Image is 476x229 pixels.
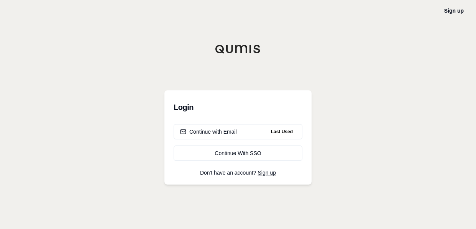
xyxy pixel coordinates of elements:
[258,170,276,176] a: Sign up
[215,44,261,54] img: Qumis
[174,124,302,139] button: Continue with EmailLast Used
[174,170,302,175] p: Don't have an account?
[268,127,296,136] span: Last Used
[180,149,296,157] div: Continue With SSO
[444,8,464,14] a: Sign up
[180,128,237,136] div: Continue with Email
[174,100,302,115] h3: Login
[174,146,302,161] a: Continue With SSO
